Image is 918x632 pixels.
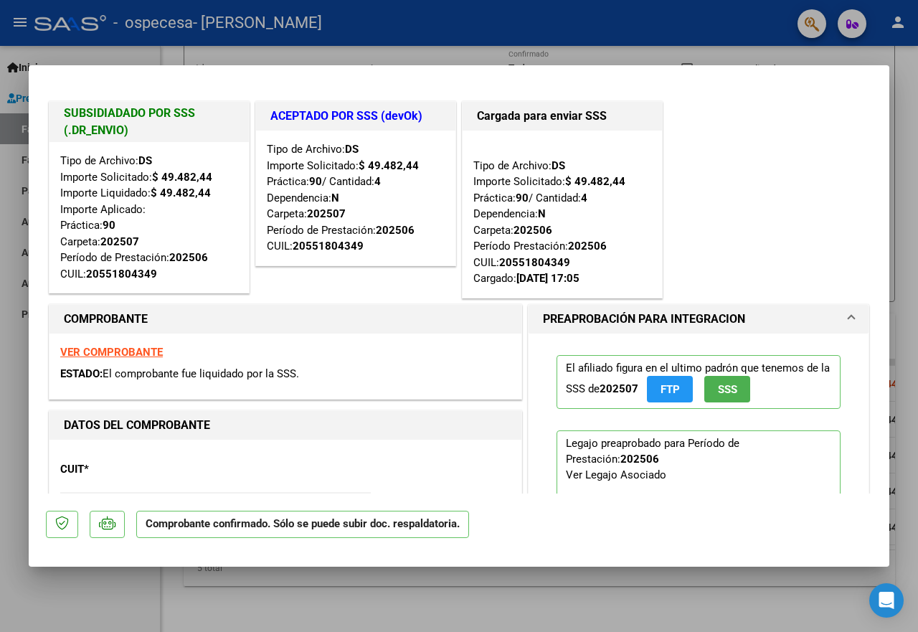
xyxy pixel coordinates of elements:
[103,367,299,380] span: El comprobante fue liquidado por la SSS.
[600,382,638,395] strong: 202507
[869,583,904,618] div: Open Intercom Messenger
[152,171,212,184] strong: $ 49.482,44
[568,240,607,253] strong: 202506
[704,376,750,402] button: SSS
[138,154,152,167] strong: DS
[64,312,148,326] strong: COMPROBANTE
[60,461,195,478] p: CUIT
[376,224,415,237] strong: 202506
[151,187,211,199] strong: $ 49.482,44
[718,383,737,396] span: SSS
[86,266,157,283] div: 20551804349
[60,153,238,282] div: Tipo de Archivo: Importe Solicitado: Importe Liquidado: Importe Aplicado: Práctica: Carpeta: Perí...
[516,192,529,204] strong: 90
[552,159,565,172] strong: DS
[374,175,381,188] strong: 4
[529,334,869,617] div: PREAPROBACIÓN PARA INTEGRACION
[529,305,869,334] mat-expansion-panel-header: PREAPROBACIÓN PARA INTEGRACION
[543,311,745,328] h1: PREAPROBACIÓN PARA INTEGRACION
[345,143,359,156] strong: DS
[359,159,419,172] strong: $ 49.482,44
[267,141,445,255] div: Tipo de Archivo: Importe Solicitado: Práctica: / Cantidad: Dependencia: Carpeta: Período de Prest...
[100,235,139,248] strong: 202507
[473,141,651,287] div: Tipo de Archivo: Importe Solicitado: Práctica: / Cantidad: Dependencia: Carpeta: Período Prestaci...
[60,346,163,359] a: VER COMPROBANTE
[499,255,570,271] div: 20551804349
[516,272,579,285] strong: [DATE] 17:05
[136,511,469,539] p: Comprobante confirmado. Sólo se puede subir doc. respaldatoria.
[169,251,208,264] strong: 202506
[309,175,322,188] strong: 90
[647,376,693,402] button: FTP
[64,105,235,139] h1: SUBSIDIADADO POR SSS (.DR_ENVIO)
[620,453,659,466] strong: 202506
[307,207,346,220] strong: 202507
[557,430,841,584] p: Legajo preaprobado para Período de Prestación:
[514,224,552,237] strong: 202506
[661,383,680,396] span: FTP
[581,192,587,204] strong: 4
[538,207,546,220] strong: N
[270,108,441,125] h1: ACEPTADO POR SSS (devOk)
[477,108,648,125] h1: Cargada para enviar SSS
[331,192,339,204] strong: N
[557,355,841,409] p: El afiliado figura en el ultimo padrón que tenemos de la SSS de
[566,467,666,483] div: Ver Legajo Asociado
[64,418,210,432] strong: DATOS DEL COMPROBANTE
[565,175,625,188] strong: $ 49.482,44
[103,219,115,232] strong: 90
[293,238,364,255] div: 20551804349
[60,367,103,380] span: ESTADO:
